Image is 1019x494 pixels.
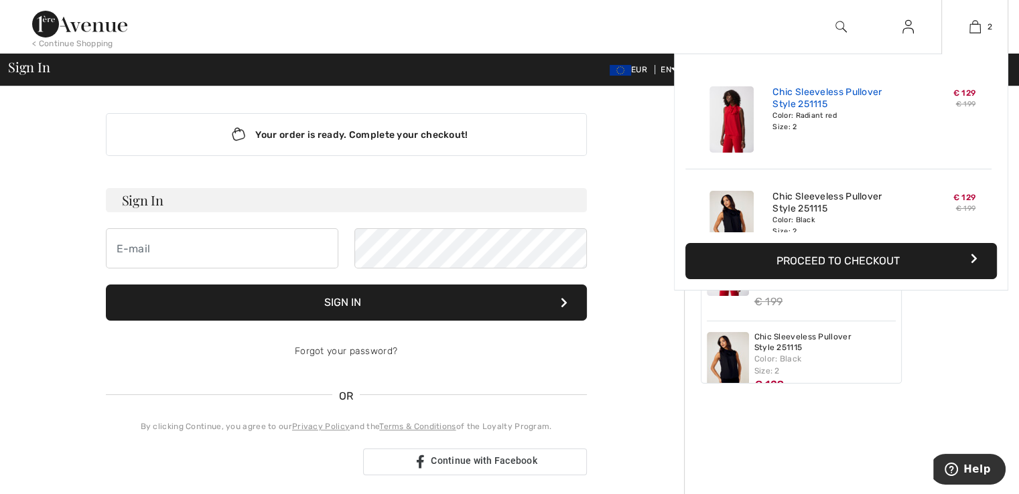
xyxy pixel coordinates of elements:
div: Your order is ready. Complete your checkout! [106,113,587,156]
span: OR [332,388,360,404]
span: EUR [610,65,653,74]
span: € 129 [953,193,976,202]
a: Chic Sleeveless Pullover Style 251115 [754,332,896,353]
span: 2 [988,21,992,33]
a: Chic Sleeveless Pullover Style 251115 [772,86,904,110]
img: Chic Sleeveless Pullover Style 251115 [707,332,749,395]
button: Proceed to Checkout [685,243,997,279]
img: My Bag [969,19,981,35]
img: My Info [902,19,914,35]
img: Chic Sleeveless Pullover Style 251115 [709,86,754,153]
span: EN [661,65,677,74]
img: Chic Sleeveless Pullover Style 251115 [709,191,754,257]
s: € 199 [956,100,976,108]
a: Chic Sleeveless Pullover Style 251115 [772,191,904,215]
img: Euro [610,65,631,76]
span: € 129 [953,88,976,98]
a: Forgot your password? [295,345,397,357]
a: 2 [942,19,1008,35]
button: Sign In [106,284,587,321]
a: Privacy Policy [292,422,350,431]
span: € 129 [754,378,785,391]
div: Color: Radiant red Size: 2 [772,110,904,132]
input: E-mail [106,228,338,268]
span: Sign In [8,60,50,74]
div: Color: Black Size: 2 [754,353,896,377]
img: search the website [835,19,847,35]
a: Terms & Conditions [379,422,456,431]
iframe: Pulsante Accedi con Google [99,447,359,477]
a: Sign In [892,19,925,35]
h3: Sign In [106,188,587,212]
iframe: Opens a widget where you can find more information [933,454,1006,487]
s: € 199 [754,295,783,308]
span: Continue with Facebook [431,455,537,466]
s: € 199 [956,204,976,213]
a: Continue with Facebook [363,448,587,475]
div: By clicking Continue, you agree to our and the of the Loyalty Program. [106,420,587,432]
img: 1ère Avenue [32,11,127,37]
div: Color: Black Size: 2 [772,215,904,236]
div: < Continue Shopping [32,37,113,50]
